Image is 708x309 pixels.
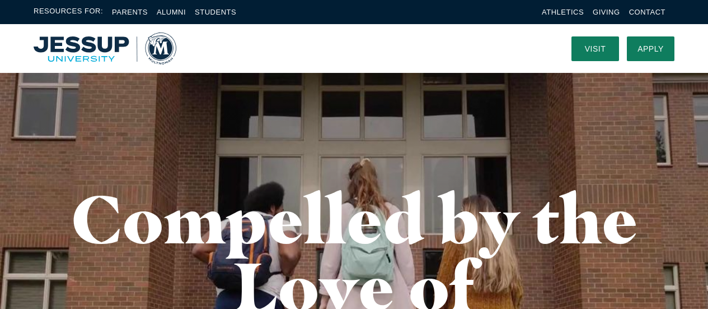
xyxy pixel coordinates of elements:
[571,36,619,61] a: Visit
[34,33,176,64] a: Home
[112,8,148,16] a: Parents
[627,36,674,61] a: Apply
[593,8,620,16] a: Giving
[542,8,584,16] a: Athletics
[34,33,176,64] img: Multnomah University Logo
[157,8,186,16] a: Alumni
[195,8,236,16] a: Students
[629,8,665,16] a: Contact
[34,6,103,19] span: Resources For:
